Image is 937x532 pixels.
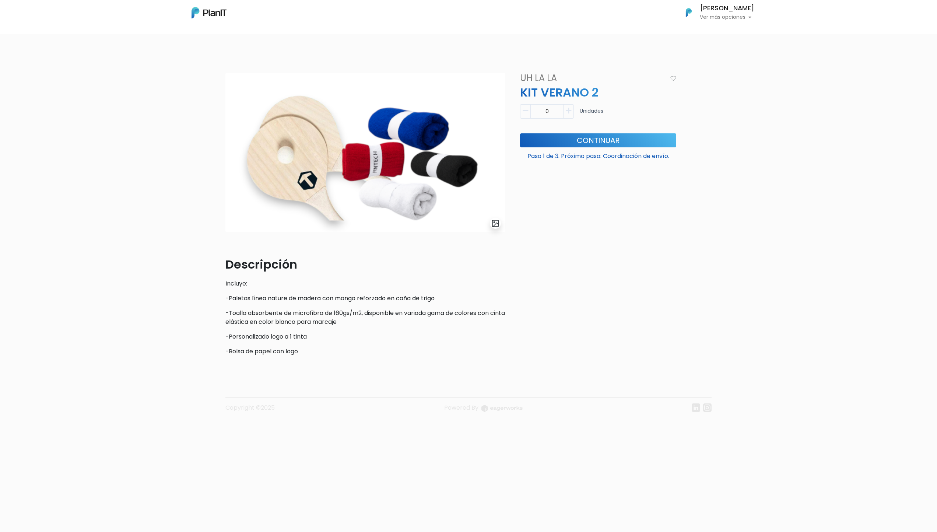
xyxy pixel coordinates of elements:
p: Paso 1 de 3. Próximo paso: Coordinación de envío. [520,149,676,161]
img: gallery-light [491,219,500,228]
img: PlanIt Logo [192,7,227,18]
img: linkedin-cc7d2dbb1a16aff8e18f147ffe980d30ddd5d9e01409788280e63c91fc390ff4.svg [692,403,700,412]
button: PlanIt Logo [PERSON_NAME] Ver más opciones [676,3,754,22]
button: Continuar [520,133,676,147]
p: Copyright ©2025 [225,403,275,418]
img: logo_eagerworks-044938b0bf012b96b195e05891a56339191180c2d98ce7df62ca656130a436fa.svg [481,405,523,412]
p: -Toalla absorbente de microfibra de 160gs/m2, disponible en variada gama de colores con cinta elá... [225,309,505,326]
a: Powered By [444,403,523,418]
p: KIT VERANO 2 [516,84,681,101]
img: Captura_de_pantalla_2025-09-04_164953.png [225,73,505,232]
p: -Paletas línea nature de madera con mango reforzado en caña de trigo [225,294,505,303]
img: PlanIt Logo [681,4,697,21]
p: -Personalizado logo a 1 tinta [225,332,505,341]
p: Ver más opciones [700,15,754,20]
h6: [PERSON_NAME] [700,5,754,12]
span: translation missing: es.layouts.footer.powered_by [444,403,478,412]
img: heart_icon [670,76,676,81]
p: Unidades [580,107,603,122]
p: Incluye: [225,279,505,288]
h4: Uh La La [516,73,667,84]
img: instagram-7ba2a2629254302ec2a9470e65da5de918c9f3c9a63008f8abed3140a32961bf.svg [703,403,712,412]
p: -Bolsa de papel con logo [225,347,505,356]
p: Descripción [225,256,505,273]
